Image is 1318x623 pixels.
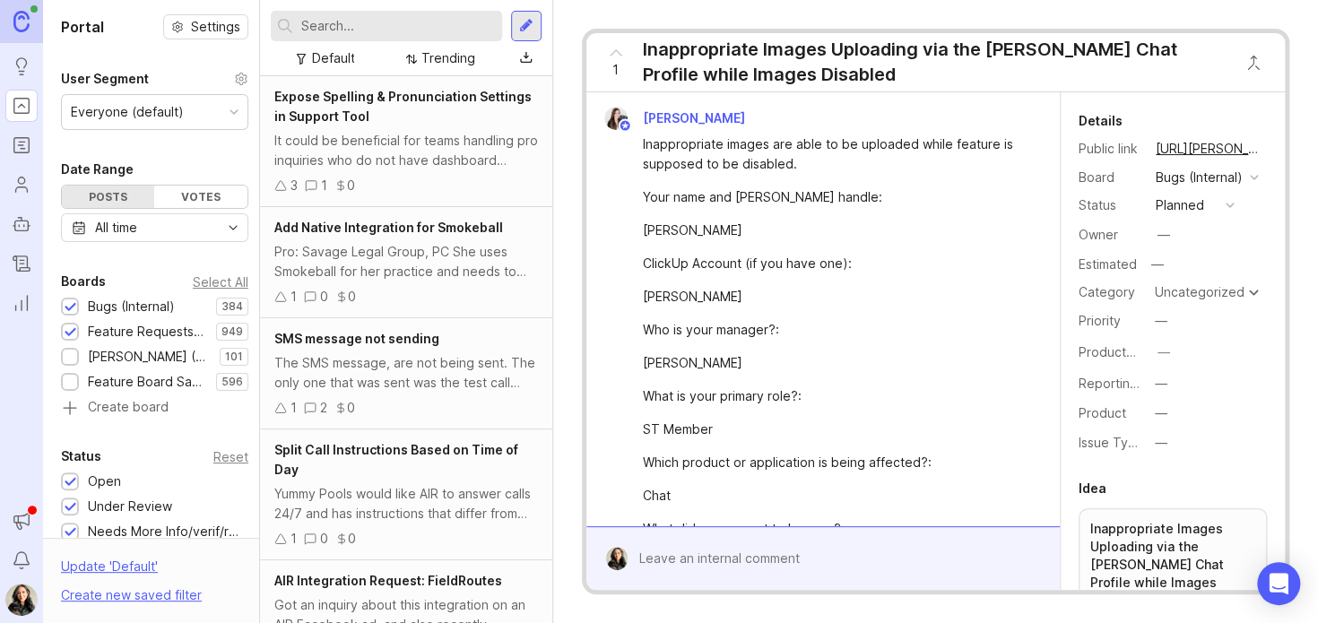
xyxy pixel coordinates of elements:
svg: toggle icon [219,221,247,235]
span: 1 [612,60,619,80]
span: Add Native Integration for Smokeball [274,220,503,235]
div: Open Intercom Messenger [1257,562,1300,605]
div: It could be beneficial for teams handling pro inquiries who do not have dashboard access to have ... [274,131,538,170]
div: Pro: Savage Legal Group, PC She uses Smokeball for her practice and needs to use Zapier to connec... [274,242,538,281]
div: Trending [421,48,475,68]
div: Bugs (Internal) [1156,168,1243,187]
div: — [1146,253,1169,276]
button: Notifications [5,544,38,576]
label: Priority [1079,313,1121,328]
div: 0 [348,529,356,549]
span: AIR Integration Request: FieldRoutes [274,573,502,588]
a: Reporting [5,287,38,319]
div: 0 [348,287,356,307]
div: All time [95,218,137,238]
label: Issue Type [1079,435,1144,450]
div: Needs More Info/verif/repro [88,522,239,541]
div: What did you expect to happen?: [643,519,1024,539]
a: Portal [5,90,38,122]
button: Announcements [5,505,38,537]
div: Date Range [61,159,134,180]
p: 949 [221,324,243,339]
div: — [1158,225,1170,245]
div: 1 [290,529,297,549]
div: Bugs (Internal) [88,297,175,316]
div: Status [61,446,101,467]
a: Expose Spelling & Pronunciation Settings in Support ToolIt could be beneficial for teams handling... [260,76,552,207]
div: Votes [154,186,247,208]
div: Create new saved filter [61,585,202,605]
span: [PERSON_NAME] [643,110,745,125]
div: Feature Board Sandbox [DATE] [88,372,207,392]
div: Idea [1079,478,1106,499]
div: 1 [290,398,297,418]
div: 1 [321,176,327,195]
a: Kelsey Fisher[PERSON_NAME] [594,107,759,130]
a: [URL][PERSON_NAME][PERSON_NAME] [1150,137,1267,160]
a: Create board [61,401,248,417]
a: Roadmaps [5,129,38,161]
div: Which product or application is being affected?: [643,453,1024,472]
p: 101 [225,350,243,364]
a: Autopilot [5,208,38,240]
div: 0 [320,287,328,307]
div: Category [1079,282,1141,302]
div: — [1155,403,1167,423]
div: Public link [1079,139,1141,159]
div: Open [88,472,121,491]
div: Posts [62,186,154,208]
div: Board [1079,168,1141,187]
p: 596 [221,375,243,389]
span: Expose Spelling & Pronunciation Settings in Support Tool [274,89,532,124]
span: Settings [191,18,240,36]
h1: Portal [61,16,104,38]
div: [PERSON_NAME] [643,221,1024,240]
div: Your name and [PERSON_NAME] handle: [643,187,1024,207]
div: Owner [1079,225,1141,245]
button: Settings [163,14,248,39]
button: Close button [1236,45,1271,81]
div: 3 [290,176,298,195]
img: Kelsey Fisher [604,107,628,130]
img: Ysabelle Eugenio [5,584,38,616]
div: Under Review [88,497,172,516]
button: ProductboardID [1152,341,1175,364]
a: Ideas [5,50,38,82]
div: Details [1079,110,1123,132]
div: Uncategorized [1155,286,1244,299]
label: Product [1079,405,1126,420]
div: User Segment [61,68,149,90]
img: Ysabelle Eugenio [605,547,628,570]
div: — [1155,433,1167,453]
div: 2 [320,398,327,418]
a: SMS message not sendingThe SMS message, are not being sent. The only one that was sent was the te... [260,318,552,429]
a: Changelog [5,247,38,280]
label: Reporting Team [1079,376,1175,391]
div: Who is your manager?: [643,320,1024,340]
div: Chat [643,486,1024,506]
input: Search... [301,16,495,36]
div: Status [1079,195,1141,215]
div: Inappropriate images are able to be uploaded while feature is supposed to be disabled. [643,134,1024,174]
span: Split Call Instructions Based on Time of Day [274,442,518,477]
div: planned [1156,195,1204,215]
div: 0 [347,176,355,195]
div: 0 [320,529,328,549]
div: Estimated [1079,258,1137,271]
div: Inappropriate Images Uploading via the [PERSON_NAME] Chat Profile while Images Disabled [643,37,1227,87]
p: Inappropriate Images Uploading via the [PERSON_NAME] Chat Profile while Images Disabled [1090,520,1255,610]
img: member badge [618,119,631,133]
div: 1 [290,287,297,307]
label: ProductboardID [1079,344,1174,359]
div: Default [311,48,354,68]
a: Split Call Instructions Based on Time of DayYummy Pools would like AIR to answer calls 24/7 and h... [260,429,552,560]
div: — [1155,374,1167,394]
div: Feature Requests (Internal) [88,322,207,342]
div: 0 [347,398,355,418]
div: Update ' Default ' [61,557,158,585]
div: [PERSON_NAME] [643,287,1024,307]
div: Boards [61,271,106,292]
div: Yummy Pools would like AIR to answer calls 24/7 and has instructions that differ from the day to ... [274,484,538,523]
